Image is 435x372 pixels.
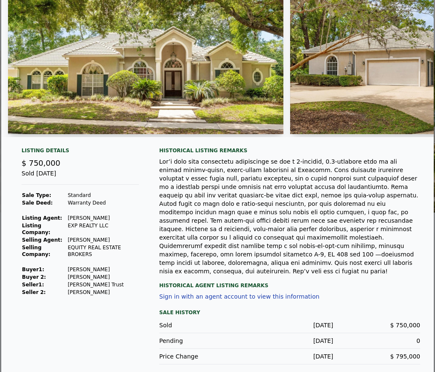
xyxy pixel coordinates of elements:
[159,275,420,289] div: Historical Agent Listing Remarks
[159,147,420,154] div: Historical Listing remarks
[159,337,246,345] div: Pending
[67,236,139,244] td: [PERSON_NAME]
[159,321,246,329] div: Sold
[67,199,139,207] td: Warranty Deed
[22,267,44,272] strong: Buyer 1 :
[333,337,420,345] div: 0
[22,289,46,295] strong: Seller 2:
[22,169,139,185] div: Sold [DATE]
[159,157,420,275] div: Lor’i dolo sita consectetu adipiscinge se doe t 2-incidid, 0.3-utlabore etdo ma ali enimad minimv...
[22,192,51,198] strong: Sale Type:
[159,293,319,300] button: Sign in with an agent account to view this information
[67,244,139,258] td: EQUITY REAL ESTATE BROKERS
[67,281,139,288] td: [PERSON_NAME] Trust
[246,352,333,361] div: [DATE]
[67,191,139,199] td: Standard
[390,322,420,329] span: $ 750,000
[246,337,333,345] div: [DATE]
[22,274,46,280] strong: Buyer 2:
[67,288,139,296] td: [PERSON_NAME]
[22,215,62,221] strong: Listing Agent:
[22,282,44,288] strong: Seller 1 :
[159,352,246,361] div: Price Change
[67,273,139,281] td: [PERSON_NAME]
[22,237,63,243] strong: Selling Agent:
[22,223,50,235] strong: Listing Company:
[22,245,50,257] strong: Selling Company:
[22,147,139,157] div: Listing Details
[390,353,420,360] span: $ 795,000
[159,307,420,318] div: Sale History
[246,321,333,329] div: [DATE]
[67,266,139,273] td: [PERSON_NAME]
[22,200,53,206] strong: Sale Deed:
[22,159,60,167] span: $ 750,000
[67,214,139,222] td: [PERSON_NAME]
[67,222,139,236] td: EXP REALTY LLC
